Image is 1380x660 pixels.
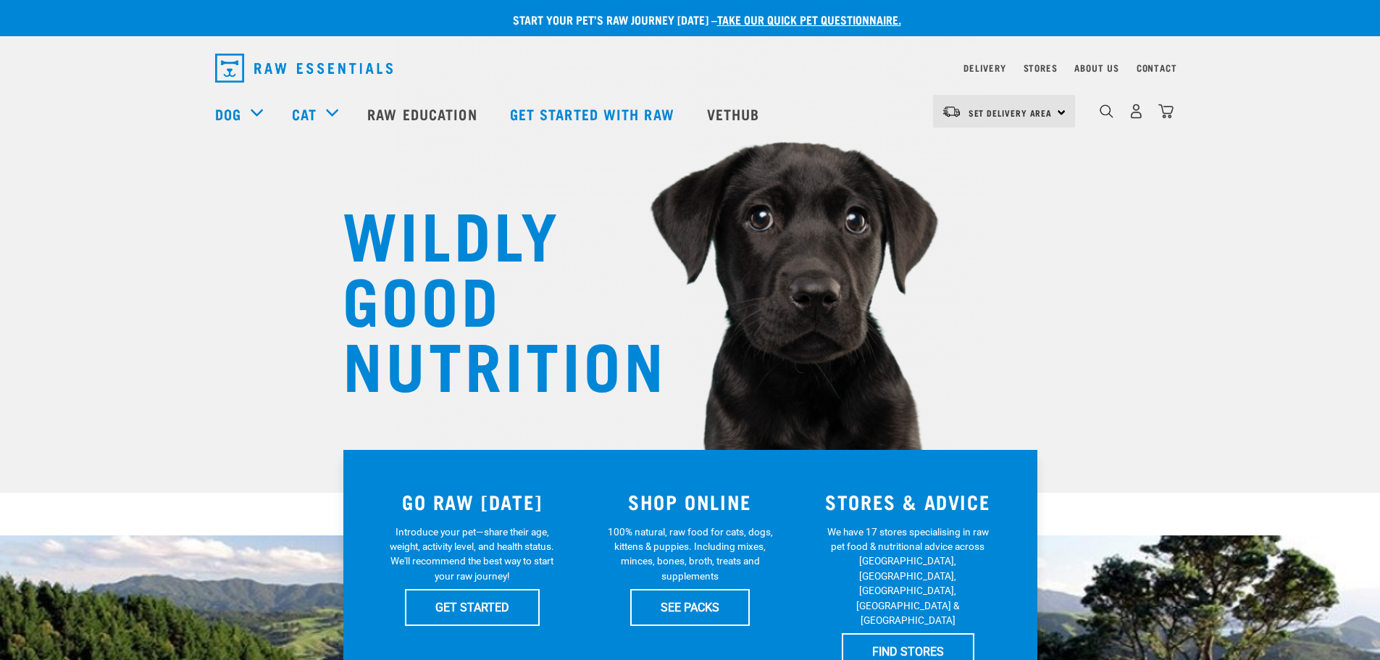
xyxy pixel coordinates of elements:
[605,525,775,584] p: 100% natural, raw food for cats, dogs, kittens & puppies. Including mixes, minces, bones, broth, ...
[1100,104,1113,118] img: home-icon-1@2x.png
[823,525,993,628] p: We have 17 stores specialising in raw pet food & nutritional advice across [GEOGRAPHIC_DATA], [GE...
[204,48,1177,88] nav: dropdown navigation
[495,85,693,143] a: Get started with Raw
[590,490,790,513] h3: SHOP ONLINE
[292,103,317,125] a: Cat
[1158,104,1174,119] img: home-icon@2x.png
[215,103,241,125] a: Dog
[1024,65,1058,70] a: Stores
[942,105,961,118] img: van-moving.png
[1074,65,1118,70] a: About Us
[1129,104,1144,119] img: user.png
[717,16,901,22] a: take our quick pet questionnaire.
[353,85,495,143] a: Raw Education
[1137,65,1177,70] a: Contact
[630,589,750,625] a: SEE PACKS
[963,65,1005,70] a: Delivery
[372,490,573,513] h3: GO RAW [DATE]
[215,54,393,83] img: Raw Essentials Logo
[405,589,540,625] a: GET STARTED
[693,85,778,143] a: Vethub
[969,110,1053,115] span: Set Delivery Area
[808,490,1008,513] h3: STORES & ADVICE
[387,525,557,584] p: Introduce your pet—share their age, weight, activity level, and health status. We'll recommend th...
[343,199,632,395] h1: WILDLY GOOD NUTRITION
